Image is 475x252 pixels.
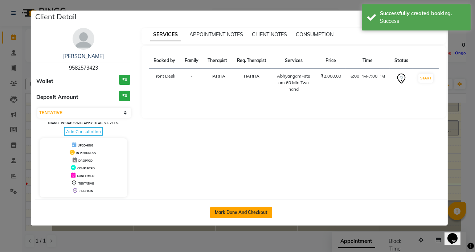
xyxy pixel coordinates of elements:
th: Therapist [203,53,232,69]
span: IN PROGRESS [76,151,96,155]
span: UPCOMING [78,144,93,147]
th: Price [316,53,346,69]
span: SERVICES [150,28,181,41]
th: Time [346,53,390,69]
span: CONFIRMED [77,174,94,178]
span: CHECK-IN [79,189,93,193]
small: Change in status will apply to all services. [48,121,119,125]
td: - [180,69,203,97]
button: Mark Done And Checkout [210,207,272,218]
div: Successfully created booking. [380,10,465,17]
h3: ₹0 [119,75,130,85]
th: Family [180,53,203,69]
span: APPOINTMENT NOTES [189,31,243,38]
div: ₹2,000.00 [320,73,341,79]
span: TENTATIVE [78,182,94,185]
div: Success [380,17,465,25]
span: CONSUMPTION [296,31,333,38]
h5: Client Detail [36,11,77,22]
a: [PERSON_NAME] [63,53,104,59]
iframe: chat widget [445,223,468,245]
div: Abhyangam+steam 60 Min Two hand [276,73,312,92]
h3: ₹0 [119,91,130,101]
th: Req. Therapist [232,53,271,69]
th: Booked by [149,53,180,69]
td: Front Desk [149,69,180,97]
span: 9582573423 [69,65,98,71]
span: CLIENT NOTES [252,31,287,38]
span: Wallet [37,77,54,86]
span: HARITA [209,73,225,79]
td: 6:00 PM-7:00 PM [346,69,390,97]
span: Deposit Amount [37,93,79,102]
span: HARITA [244,73,260,79]
span: COMPLETED [77,166,95,170]
th: Services [271,53,316,69]
th: Status [390,53,413,69]
button: START [418,74,433,83]
span: Add Consultation [64,127,103,136]
img: avatar [73,28,94,50]
span: DROPPED [78,159,93,162]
